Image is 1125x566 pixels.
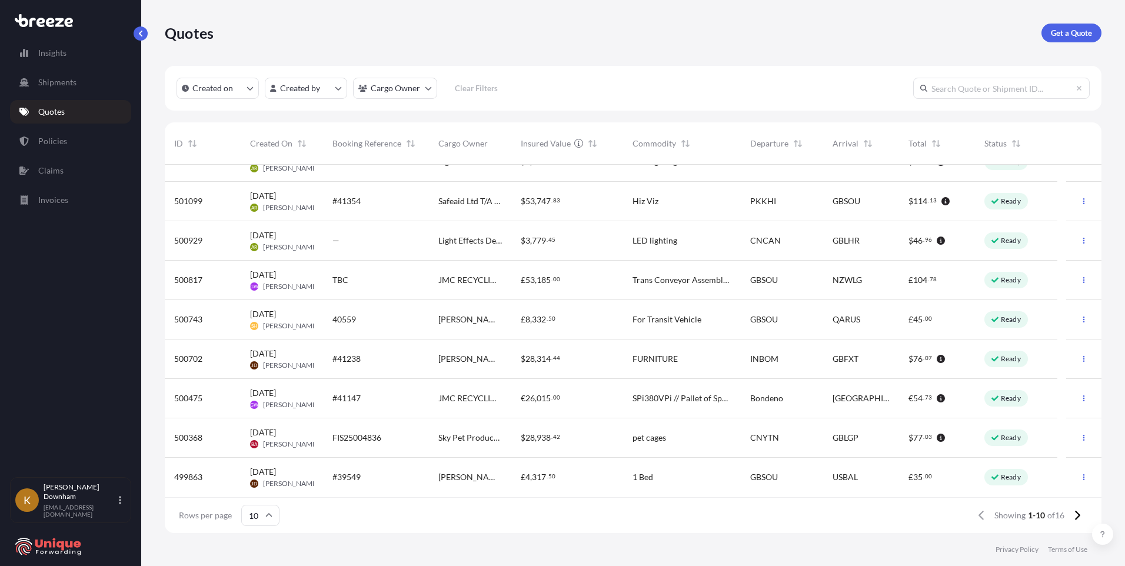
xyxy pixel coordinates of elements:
input: Search Quote or Shipment ID... [913,78,1090,99]
span: 77 [913,434,923,442]
span: $ [908,434,913,442]
span: 07 [925,356,932,360]
span: JD [251,359,257,371]
span: 00 [553,395,560,399]
span: 500817 [174,274,202,286]
span: USBAL [833,471,858,483]
span: . [547,317,548,321]
span: 13 [930,198,937,202]
span: 40559 [332,314,356,325]
span: 78 [930,277,937,281]
span: 501099 [174,195,202,207]
p: Quotes [38,106,65,118]
span: . [551,198,552,202]
button: cargoOwner Filter options [353,78,437,99]
img: organization-logo [15,537,82,556]
span: 76 [913,355,923,363]
span: , [535,434,537,442]
p: Ready [1001,197,1021,206]
span: . [551,356,552,360]
span: . [547,474,548,478]
span: 314 [537,355,551,363]
span: 8 [525,315,530,324]
p: Created on [192,82,233,94]
span: 50 [548,474,555,478]
span: CNYTN [750,432,779,444]
span: 332 [532,315,546,324]
span: 46 [913,237,923,245]
span: 4 [525,158,530,166]
p: Ready [1001,236,1021,245]
span: 499863 [174,471,202,483]
span: Trans Conveyor Assembly OB Magnet & Frame Support Assembly [633,274,731,286]
span: , [530,237,532,245]
span: 00 [553,277,560,281]
span: 317 [532,473,546,481]
span: [DATE] [250,387,276,399]
span: FIS25004836 [332,432,381,444]
span: . [551,435,552,439]
span: 00 [925,317,932,321]
button: Sort [929,136,943,151]
span: 73 [925,395,932,399]
a: Get a Quote [1041,24,1101,42]
span: [PERSON_NAME] [263,242,319,252]
button: Sort [185,136,199,151]
button: createdOn Filter options [177,78,259,99]
span: 185 [537,276,551,284]
span: £ [521,315,525,324]
span: 45 [548,238,555,242]
span: [PERSON_NAME] [263,282,319,291]
span: [PERSON_NAME] [263,164,319,173]
span: [DATE] [250,308,276,320]
span: , [530,315,532,324]
span: 500475 [174,392,202,404]
p: Ready [1001,433,1021,442]
span: Hiz Viz [633,195,658,207]
span: Rows per page [179,510,232,521]
span: $ [521,158,525,166]
p: Ready [1001,354,1021,364]
span: 35 [913,473,923,481]
span: $ [908,355,913,363]
p: Privacy Policy [996,545,1039,554]
span: pet cages [633,432,666,444]
span: £ [908,473,913,481]
span: #39549 [332,471,361,483]
span: 96 [925,238,932,242]
span: Commodity [633,138,676,149]
span: [PERSON_NAME] [263,321,319,331]
p: Cargo Owner [371,82,420,94]
span: GBSOU [833,195,860,207]
span: ID [174,138,183,149]
p: Quotes [165,24,214,42]
span: GBSOU [750,314,778,325]
span: TBC [332,274,348,286]
span: . [923,395,924,399]
span: 50 [548,317,555,321]
button: Sort [295,136,309,151]
span: 938 [537,434,551,442]
span: CNCAN [750,235,781,247]
span: PKKHI [750,195,776,207]
button: Sort [404,136,418,151]
button: Sort [791,136,805,151]
span: 28 [525,355,535,363]
a: Shipments [10,71,131,94]
span: 500743 [174,314,202,325]
span: #41238 [332,353,361,365]
span: $ [521,237,525,245]
span: 747 [537,197,551,205]
button: Sort [1009,136,1023,151]
span: Cargo Owner [438,138,488,149]
span: 00 [925,474,932,478]
span: Sky Pet Products Ltd [438,432,502,444]
span: , [535,276,537,284]
span: € [908,394,913,402]
span: QARUS [833,314,860,325]
span: BA [251,438,257,450]
span: [PERSON_NAME] [263,400,319,409]
span: FURNITURE [633,353,678,365]
span: 44 [553,356,560,360]
span: 500702 [174,353,202,365]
